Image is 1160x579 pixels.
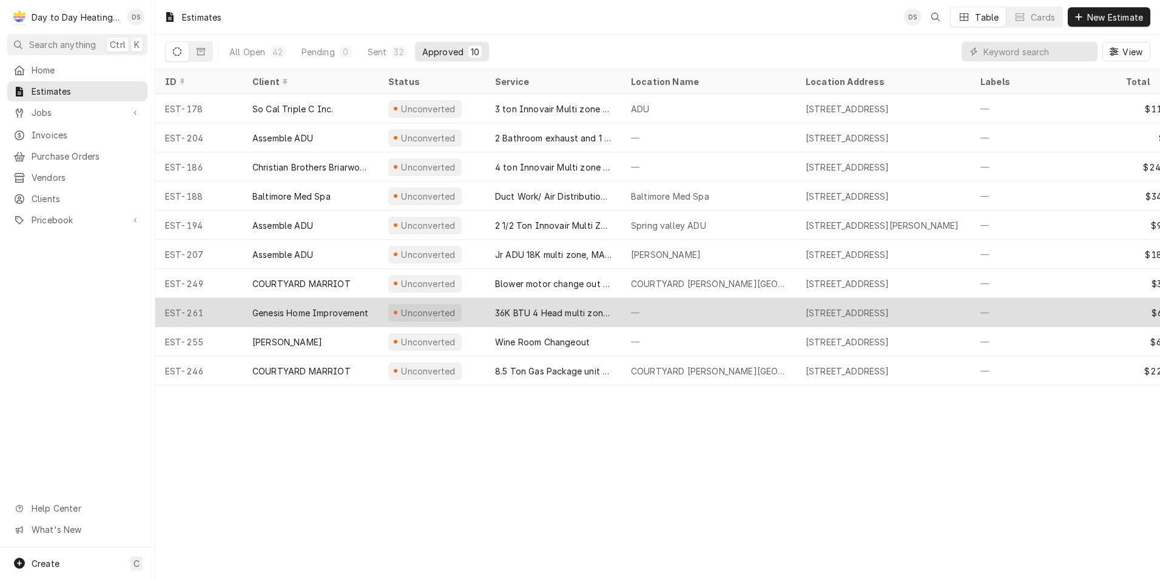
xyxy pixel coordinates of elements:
div: Wine Room Changeout [495,336,590,348]
div: [STREET_ADDRESS] [806,248,889,261]
div: Day to Day Heating and Cooling [32,11,121,24]
div: Unconverted [400,277,457,290]
div: Assemble ADU [252,132,313,144]
div: [STREET_ADDRESS] [806,190,889,203]
div: Baltimore Med Spa [252,190,331,203]
div: Assemble ADU [252,248,313,261]
div: COURTYARD MARRIOT [252,277,351,290]
div: EST-261 [155,298,243,327]
div: [STREET_ADDRESS] [806,306,889,319]
span: K [134,38,140,51]
div: Spring valley ADU [631,219,706,232]
div: 2 1/2 Ton Innovair Multi Zone, Exhaust duct work [495,219,612,232]
div: [STREET_ADDRESS] [806,132,889,144]
div: 10 [471,46,479,58]
div: 42 [272,46,283,58]
span: Help Center [32,502,140,515]
span: New Estimate [1085,11,1145,24]
div: Genesis Home Improvement [252,306,368,319]
span: Create [32,558,59,569]
button: Search anythingCtrlK [7,34,147,55]
div: — [971,123,1116,152]
span: Estimates [32,85,141,98]
a: Clients [7,189,147,209]
span: Jobs [32,106,123,119]
span: Purchase Orders [32,150,141,163]
button: New Estimate [1068,7,1150,27]
div: Day to Day Heating and Cooling's Avatar [11,8,28,25]
div: Unconverted [400,365,457,378]
div: Cards [1031,11,1055,24]
div: Unconverted [400,219,457,232]
div: [STREET_ADDRESS] [806,161,889,174]
div: Unconverted [400,248,457,261]
div: Unconverted [400,161,457,174]
span: C [133,557,140,570]
div: 4 ton Innovair Multi zone system [495,161,612,174]
div: — [971,211,1116,240]
div: — [621,298,796,327]
div: EST-204 [155,123,243,152]
div: DS [904,8,921,25]
div: Location Name [631,75,784,88]
a: Estimates [7,81,147,101]
div: Blower motor change out for ICP unit [495,277,612,290]
div: — [971,181,1116,211]
div: David Silvestre's Avatar [904,8,921,25]
div: — [971,240,1116,269]
div: All Open [229,46,265,58]
div: 0 [342,46,349,58]
a: Home [7,60,147,80]
span: Ctrl [110,38,126,51]
span: Invoices [32,129,141,141]
div: ID [165,75,231,88]
div: EST-249 [155,269,243,298]
a: Go to Help Center [7,498,147,518]
span: What's New [32,523,140,536]
a: Go to What's New [7,520,147,540]
div: — [971,94,1116,123]
span: Vendors [32,171,141,184]
div: Unconverted [400,190,457,203]
div: 8.5 Ton Gas Package unit change out [495,365,612,378]
div: EST-255 [155,327,243,356]
div: Unconverted [400,103,457,115]
div: So Cal Triple C Inc. [252,103,333,115]
div: Location Address [806,75,959,88]
div: Duct Work/ Air Distribution System [495,190,612,203]
div: 3 ton Innovair Multi zone system [495,103,612,115]
div: Baltimore Med Spa [631,190,709,203]
div: Table [975,11,999,24]
div: Pending [302,46,335,58]
div: — [971,327,1116,356]
div: Approved [422,46,464,58]
button: Open search [926,7,945,27]
div: [PERSON_NAME] [631,248,701,261]
input: Keyword search [983,42,1091,61]
div: DS [127,8,144,25]
div: [STREET_ADDRESS] [806,365,889,378]
div: [STREET_ADDRESS][PERSON_NAME] [806,219,959,232]
div: David Silvestre's Avatar [127,8,144,25]
div: — [971,298,1116,327]
div: EST-246 [155,356,243,385]
div: COURTYARD MARRIOT [252,365,351,378]
div: [STREET_ADDRESS] [806,103,889,115]
div: Unconverted [400,132,457,144]
div: Unconverted [400,306,457,319]
div: EST-186 [155,152,243,181]
a: Go to Pricebook [7,210,147,230]
div: COURTYARD [PERSON_NAME][GEOGRAPHIC_DATA] [631,277,786,290]
div: 2 Bathroom exhaust and 1 supply Can/register [495,132,612,144]
div: — [971,269,1116,298]
div: Assemble ADU [252,219,313,232]
div: — [971,356,1116,385]
div: EST-178 [155,94,243,123]
div: — [621,123,796,152]
div: 32 [394,46,403,58]
a: Go to Jobs [7,103,147,123]
a: Vendors [7,168,147,188]
div: Labels [980,75,1107,88]
div: — [621,327,796,356]
span: Search anything [29,38,96,51]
